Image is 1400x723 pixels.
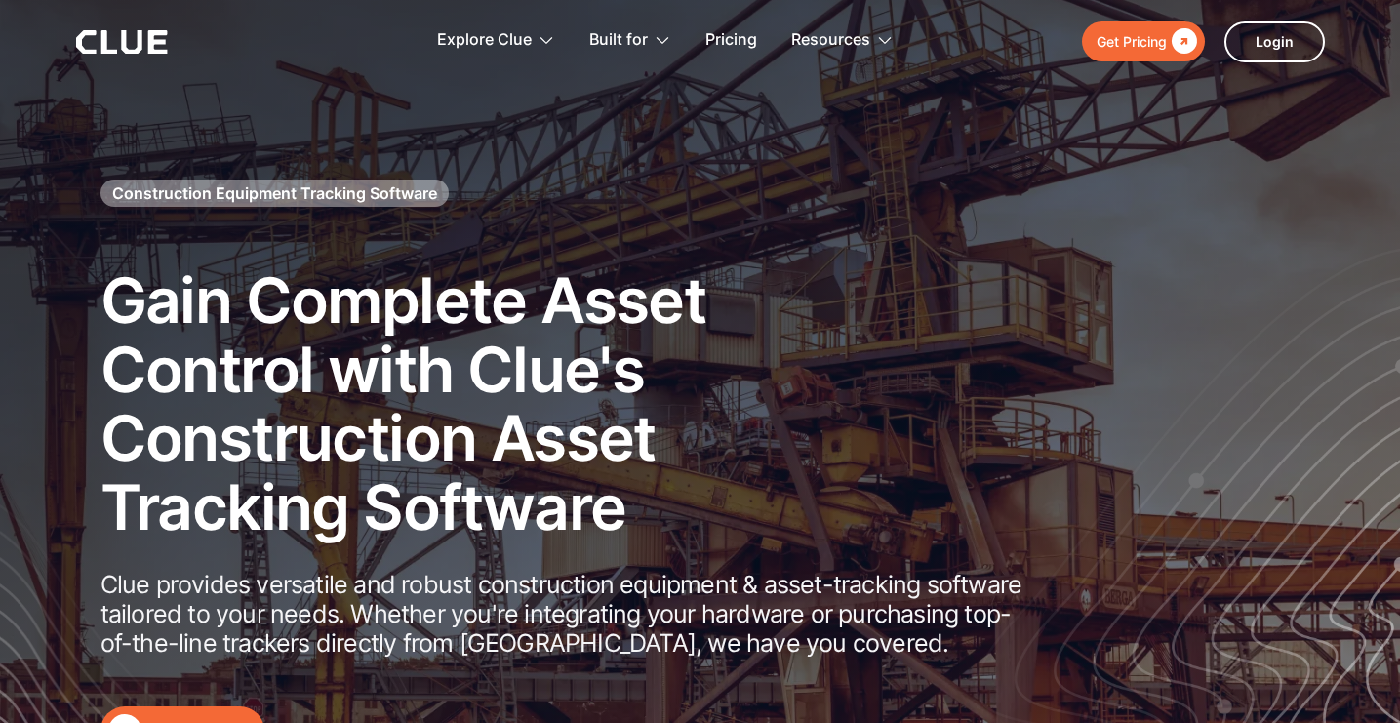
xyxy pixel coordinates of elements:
[589,10,671,71] div: Built for
[791,10,870,71] div: Resources
[437,10,555,71] div: Explore Clue
[100,570,1027,658] p: Clue provides versatile and robust construction equipment & asset-tracking software tailored to y...
[705,10,757,71] a: Pricing
[100,266,774,542] h2: Gain Complete Asset Control with Clue's Construction Asset Tracking Software
[589,10,648,71] div: Built for
[112,182,437,204] h1: Construction Equipment Tracking Software
[1097,29,1167,54] div: Get Pricing
[1224,21,1325,62] a: Login
[1082,21,1205,61] a: Get Pricing
[1167,29,1197,54] div: 
[791,10,894,71] div: Resources
[437,10,532,71] div: Explore Clue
